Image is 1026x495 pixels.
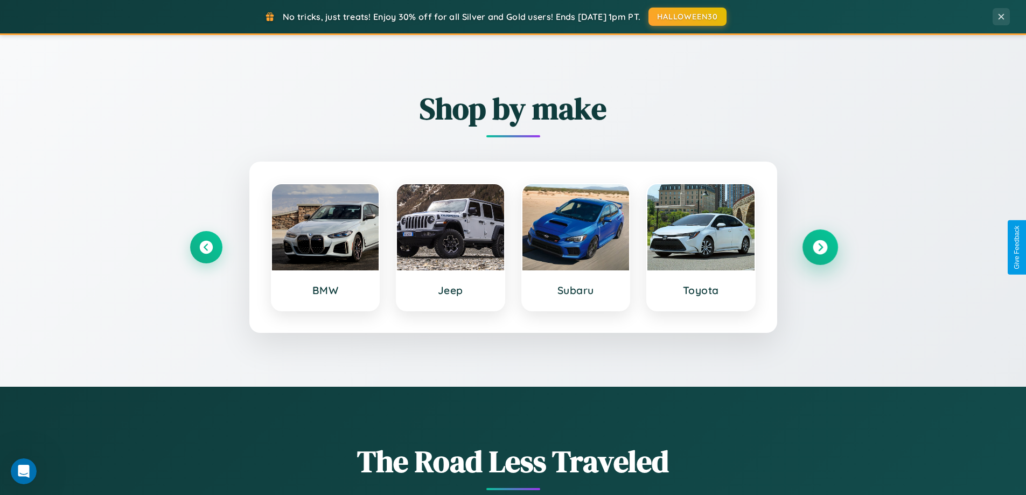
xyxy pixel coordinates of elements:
button: HALLOWEEN30 [648,8,727,26]
h1: The Road Less Traveled [190,441,836,482]
h3: Subaru [533,284,619,297]
h3: BMW [283,284,368,297]
span: No tricks, just treats! Enjoy 30% off for all Silver and Gold users! Ends [DATE] 1pm PT. [283,11,640,22]
h3: Toyota [658,284,744,297]
h3: Jeep [408,284,493,297]
iframe: Intercom live chat [11,458,37,484]
h2: Shop by make [190,88,836,129]
div: Give Feedback [1013,226,1021,269]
